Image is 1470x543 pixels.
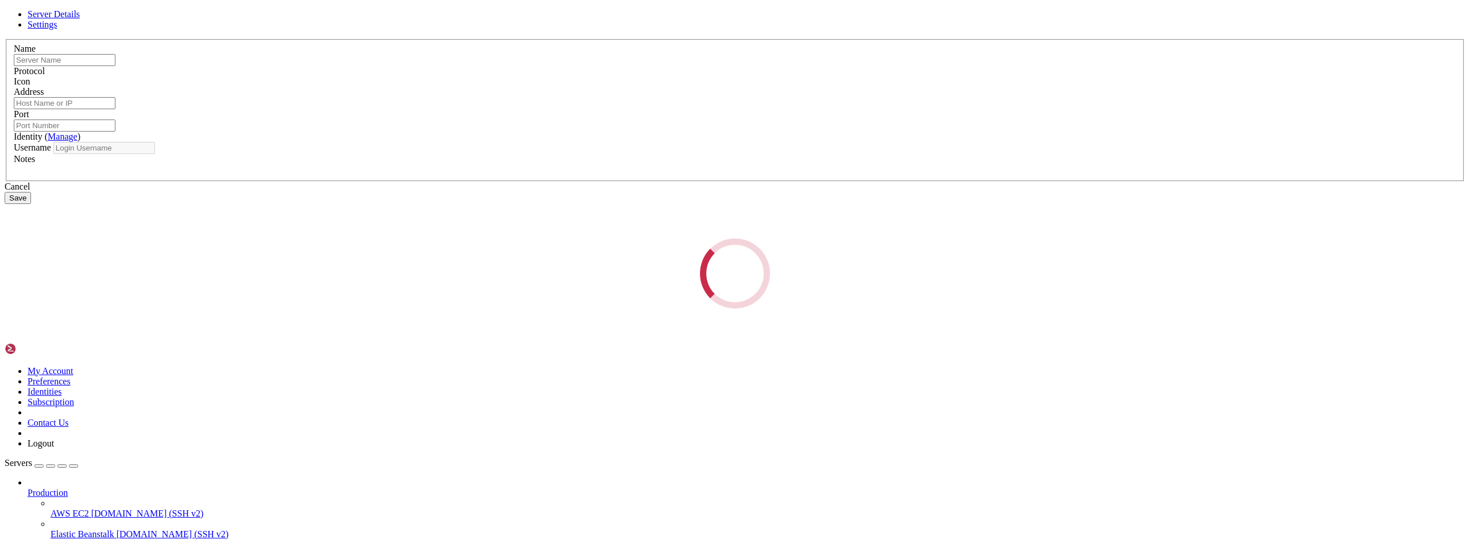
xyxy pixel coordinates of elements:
span: Elastic Beanstalk [51,529,114,539]
span: AWS EC2 [51,509,89,518]
span: Servers [5,458,32,468]
a: Logout [28,438,54,448]
span: [DOMAIN_NAME] (SSH v2) [117,529,229,539]
label: Icon [14,76,30,86]
input: Server Name [14,54,115,66]
label: Identity [14,132,80,141]
a: Preferences [28,376,71,386]
button: Save [5,192,31,204]
span: ( ) [45,132,80,141]
input: Host Name or IP [14,97,115,109]
li: AWS EC2 [DOMAIN_NAME] (SSH v2) [51,498,1465,519]
div: Loading... [700,238,770,309]
label: Port [14,109,29,119]
input: Login Username [53,142,155,154]
a: Identities [28,387,62,396]
label: Username [14,143,51,152]
a: Manage [48,132,78,141]
a: Production [28,488,1465,498]
a: Settings [28,20,57,29]
a: Subscription [28,397,74,407]
a: My Account [28,366,73,376]
span: Production [28,488,68,498]
label: Protocol [14,66,45,76]
input: Port Number [14,120,115,132]
a: Elastic Beanstalk [DOMAIN_NAME] (SSH v2) [51,529,1465,540]
a: AWS EC2 [DOMAIN_NAME] (SSH v2) [51,509,1465,519]
div: Cancel [5,182,1465,192]
label: Name [14,44,36,53]
a: Contact Us [28,418,69,428]
span: [DOMAIN_NAME] (SSH v2) [91,509,204,518]
img: Shellngn [5,343,71,355]
a: Servers [5,458,78,468]
label: Notes [14,154,35,164]
li: Elastic Beanstalk [DOMAIN_NAME] (SSH v2) [51,519,1465,540]
a: Server Details [28,9,80,19]
label: Address [14,87,44,97]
